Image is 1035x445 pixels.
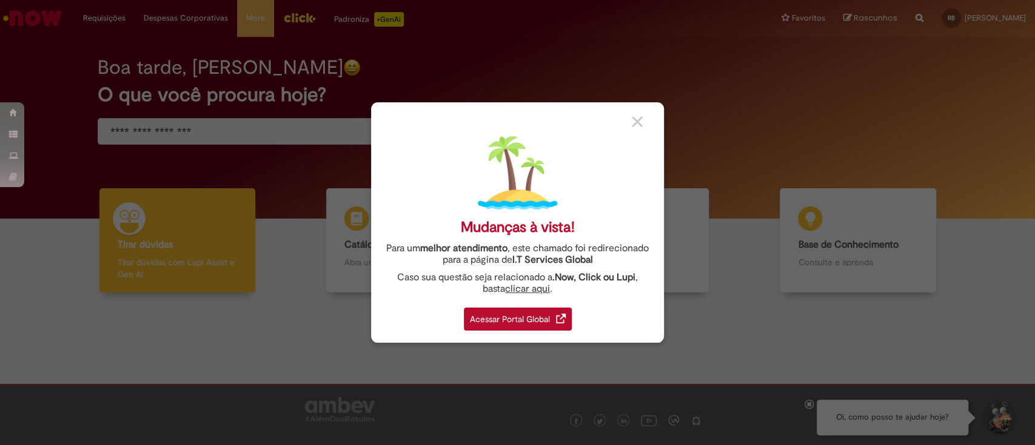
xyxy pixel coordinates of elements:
div: Para um , este chamado foi redirecionado para a página de [380,243,655,266]
img: island.png [478,133,557,213]
img: close_button_grey.png [632,116,643,127]
a: clicar aqui [505,276,550,295]
img: redirect_link.png [556,314,566,323]
div: Acessar Portal Global [464,308,572,331]
a: I.T Services Global [512,247,593,266]
strong: .Now, Click ou Lupi [552,271,635,283]
a: Acessar Portal Global [464,301,572,331]
div: Caso sua questão seja relacionado a , basta . [380,272,655,295]
div: Mudanças à vista! [461,219,575,236]
strong: melhor atendimento [420,242,507,254]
